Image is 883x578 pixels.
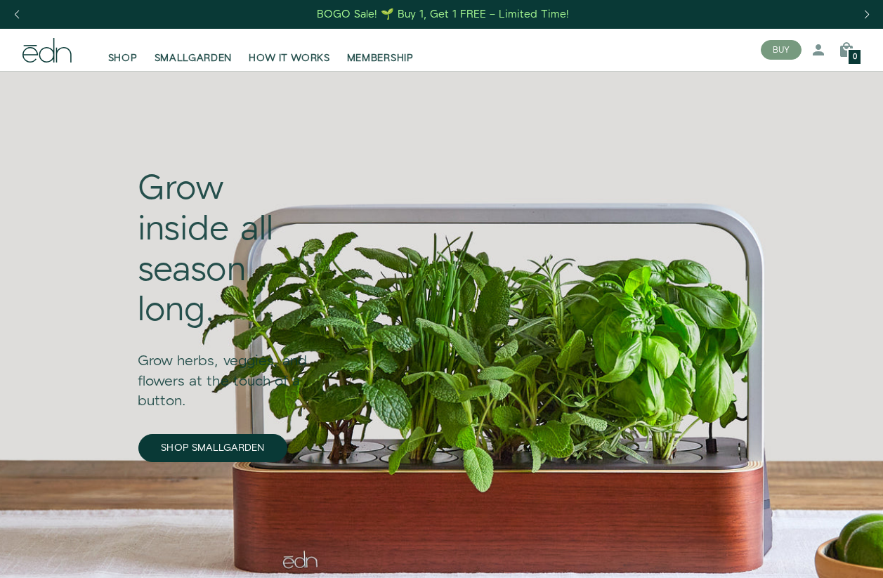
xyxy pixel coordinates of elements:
div: BOGO Sale! 🌱 Buy 1, Get 1 FREE – Limited Time! [317,7,569,22]
div: Grow inside all season long. [138,169,322,331]
a: SMALLGARDEN [146,34,241,65]
a: BOGO Sale! 🌱 Buy 1, Get 1 FREE – Limited Time! [315,4,570,25]
a: SHOP SMALLGARDEN [138,434,287,462]
a: HOW IT WORKS [240,34,338,65]
span: HOW IT WORKS [249,51,329,65]
div: Grow herbs, veggies, and flowers at the touch of a button. [138,331,322,412]
button: BUY [761,40,802,60]
span: SHOP [108,51,138,65]
a: SHOP [100,34,146,65]
span: 0 [853,53,857,61]
a: MEMBERSHIP [339,34,422,65]
span: MEMBERSHIP [347,51,414,65]
span: SMALLGARDEN [155,51,233,65]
